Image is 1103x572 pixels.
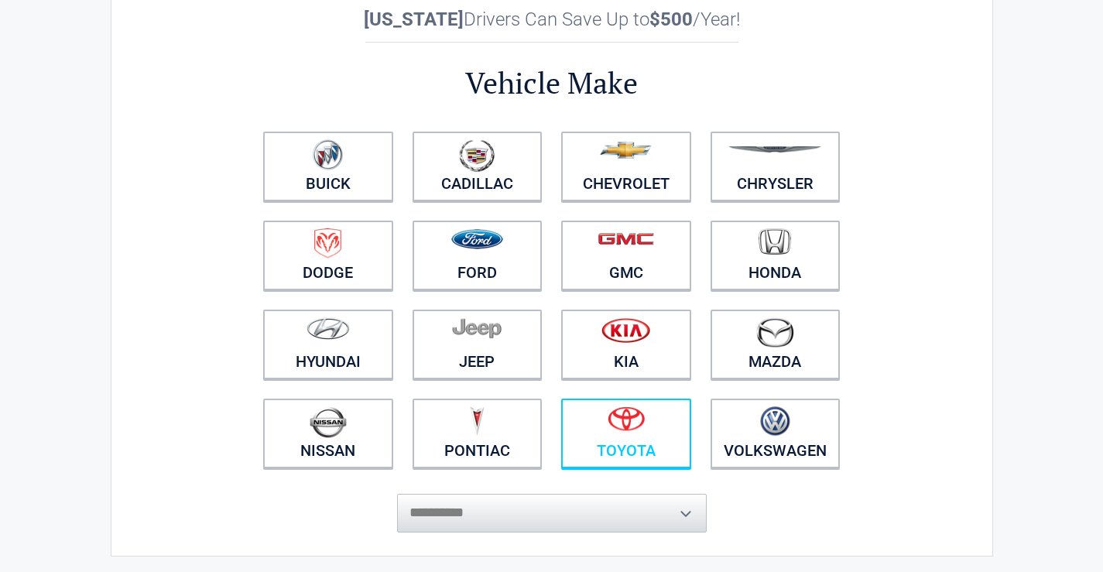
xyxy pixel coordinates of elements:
[755,317,794,348] img: mazda
[649,9,693,30] b: $500
[469,406,485,436] img: pontiac
[254,63,850,103] h2: Vehicle Make
[561,221,691,290] a: GMC
[459,139,495,172] img: cadillac
[263,310,393,379] a: Hyundai
[307,317,350,340] img: hyundai
[413,310,543,379] a: Jeep
[600,142,652,159] img: chevrolet
[728,146,822,153] img: chrysler
[310,406,347,438] img: nissan
[601,317,650,343] img: kia
[263,132,393,201] a: Buick
[313,139,343,170] img: buick
[413,132,543,201] a: Cadillac
[608,406,645,431] img: toyota
[759,228,791,255] img: honda
[711,310,841,379] a: Mazda
[711,221,841,290] a: Honda
[760,406,790,437] img: volkswagen
[364,9,464,30] b: [US_STATE]
[413,399,543,468] a: Pontiac
[263,221,393,290] a: Dodge
[598,232,654,245] img: gmc
[561,399,691,468] a: Toyota
[452,317,502,339] img: jeep
[451,229,503,249] img: ford
[314,228,341,259] img: dodge
[711,399,841,468] a: Volkswagen
[711,132,841,201] a: Chrysler
[254,9,850,30] h2: Drivers Can Save Up to /Year
[561,310,691,379] a: Kia
[413,221,543,290] a: Ford
[263,399,393,468] a: Nissan
[561,132,691,201] a: Chevrolet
